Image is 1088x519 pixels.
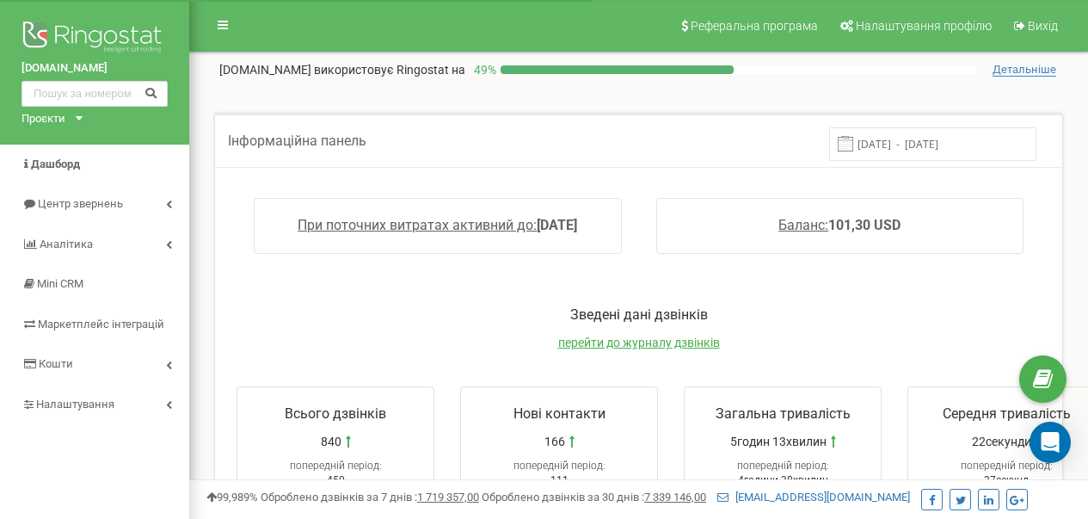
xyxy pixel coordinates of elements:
[314,63,465,77] span: використовує Ringostat на
[1030,422,1071,463] div: Open Intercom Messenger
[984,474,1029,486] span: 37секунд
[22,60,168,77] a: [DOMAIN_NAME]
[482,491,706,504] span: Оброблено дзвінків за 30 днів :
[22,17,168,60] img: Ringostat logo
[22,111,65,127] div: Проєкти
[321,433,341,450] span: 840
[961,460,1053,472] span: попередній період:
[36,398,114,411] span: Налаштування
[730,433,827,450] span: 5годин 13хвилин
[261,491,479,504] span: Оброблено дзвінків за 7 днів :
[737,460,829,472] span: попередній період:
[570,306,708,323] span: Зведені дані дзвінків
[943,405,1071,422] span: Середня тривалість
[327,474,345,486] span: 450
[993,63,1056,77] span: Детальніше
[39,357,73,370] span: Кошти
[31,158,80,170] span: Дашборд
[22,81,168,107] input: Пошук за номером
[513,460,605,472] span: попередній період:
[38,318,164,331] span: Маркетплейс інтеграцій
[644,491,706,504] u: 7 339 146,00
[856,19,992,33] span: Налаштування профілю
[778,217,901,233] a: Баланс:101,30 USD
[465,61,501,78] p: 49 %
[717,491,910,504] a: [EMAIL_ADDRESS][DOMAIN_NAME]
[544,433,565,450] span: 166
[417,491,479,504] u: 1 719 357,00
[285,405,386,422] span: Всього дзвінків
[298,217,577,233] a: При поточних витратах активний до:[DATE]
[691,19,818,33] span: Реферальна програма
[716,405,851,422] span: Загальна тривалість
[778,217,828,233] span: Баланс:
[219,61,465,78] p: [DOMAIN_NAME]
[738,474,828,486] span: 4години 38хвилин
[290,460,382,472] span: попередній період:
[550,474,569,486] span: 111
[228,133,366,149] span: Інформаційна панель
[558,336,720,349] a: перейти до журналу дзвінків
[38,197,123,210] span: Центр звернень
[972,433,1031,450] span: 22секунди
[513,405,605,422] span: Нові контакти
[1028,19,1058,33] span: Вихід
[37,277,83,290] span: Mini CRM
[206,491,258,504] span: 99,989%
[298,217,537,233] span: При поточних витратах активний до:
[40,238,93,250] span: Аналiтика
